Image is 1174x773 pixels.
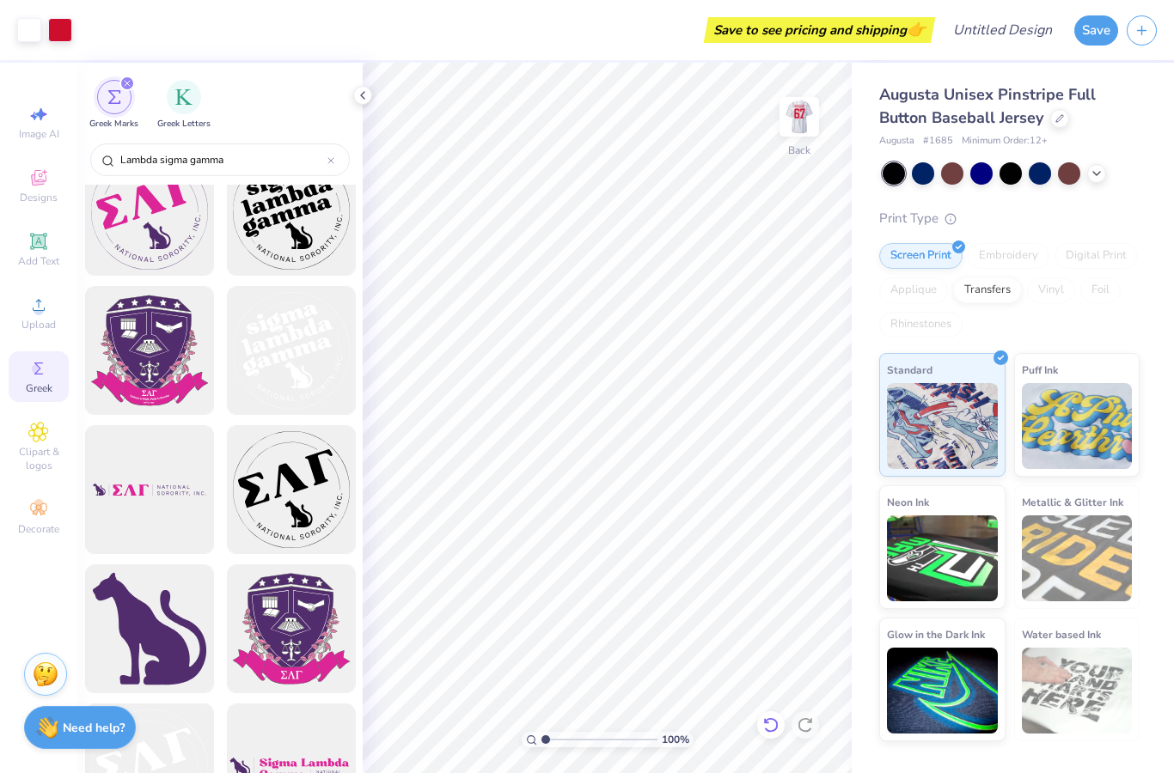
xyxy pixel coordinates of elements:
span: Designs [20,191,58,204]
span: Neon Ink [887,493,929,511]
div: Embroidery [968,243,1049,269]
div: Transfers [953,277,1022,303]
div: Foil [1080,277,1121,303]
span: Puff Ink [1022,361,1058,379]
strong: Need help? [63,720,125,736]
span: Minimum Order: 12 + [962,134,1048,149]
span: Water based Ink [1022,625,1101,643]
span: Greek [26,381,52,395]
button: filter button [89,80,138,131]
div: filter for Greek Marks [89,80,138,131]
input: Untitled Design [939,13,1066,47]
div: Save to see pricing and shipping [708,17,931,43]
span: Augusta Unisex Pinstripe Full Button Baseball Jersey [879,84,1096,128]
span: Decorate [18,522,59,536]
span: # 1685 [923,134,953,149]
span: Greek Marks [89,118,138,131]
img: Metallic & Glitter Ink [1022,515,1133,601]
div: filter for Greek Letters [157,80,211,131]
div: Digital Print [1055,243,1138,269]
img: Back [782,100,816,134]
span: Augusta [879,134,914,149]
input: Try "Alpha" [119,151,327,168]
img: Water based Ink [1022,648,1133,733]
button: filter button [157,80,211,131]
div: Vinyl [1027,277,1075,303]
span: Clipart & logos [9,445,69,472]
div: Screen Print [879,243,963,269]
button: Save [1074,15,1118,46]
span: Standard [887,361,932,379]
span: Add Text [18,254,59,268]
span: Image AI [19,127,59,141]
div: Back [788,143,810,158]
img: Neon Ink [887,515,998,601]
span: 100 % [662,732,689,747]
img: Puff Ink [1022,383,1133,469]
img: Greek Marks Image [107,90,121,104]
span: 👉 [907,19,926,40]
div: Print Type [879,209,1140,228]
span: Glow in the Dark Ink [887,625,985,643]
span: Upload [21,318,56,332]
div: Applique [879,277,948,303]
span: Greek Letters [157,118,211,131]
img: Standard [887,383,998,469]
img: Glow in the Dark Ink [887,648,998,733]
div: Rhinestones [879,312,963,338]
span: Metallic & Glitter Ink [1022,493,1123,511]
img: Greek Letters Image [175,88,193,106]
